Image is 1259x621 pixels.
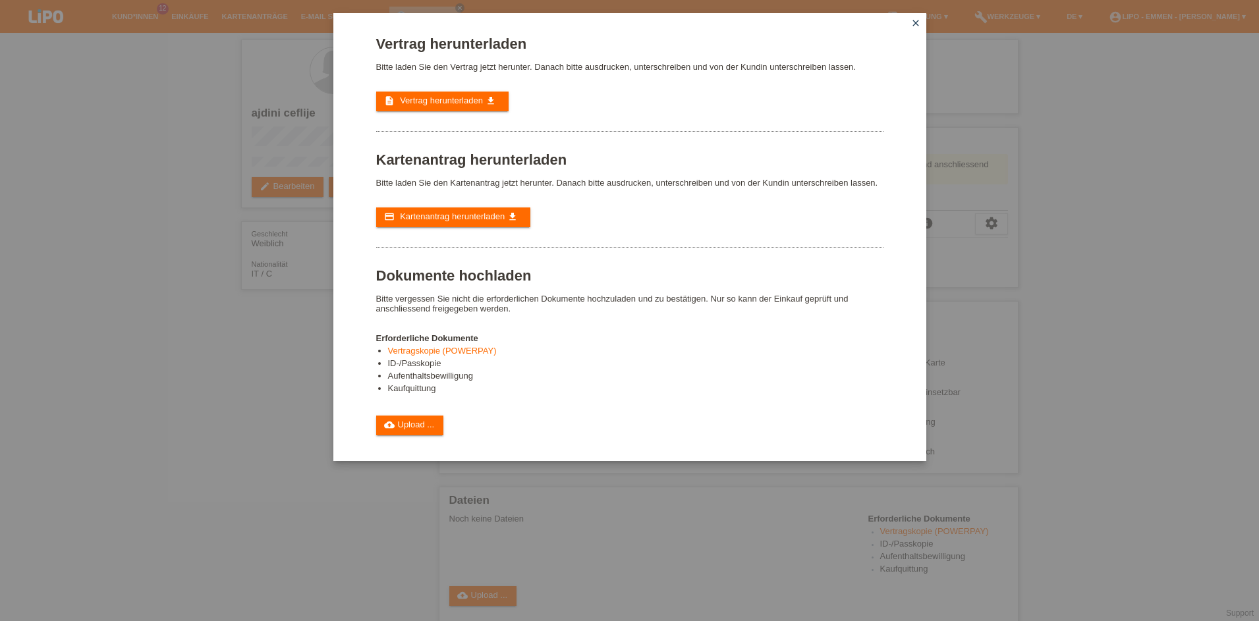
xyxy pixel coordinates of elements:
[376,207,530,227] a: credit_card Kartenantrag herunterladen get_app
[400,211,505,221] span: Kartenantrag herunterladen
[376,62,883,72] p: Bitte laden Sie den Vertrag jetzt herunter. Danach bitte ausdrucken, unterschreiben und von der K...
[388,383,883,396] li: Kaufquittung
[376,333,883,343] h4: Erforderliche Dokumente
[376,416,444,435] a: cloud_uploadUpload ...
[388,346,497,356] a: Vertragskopie (POWERPAY)
[384,419,395,430] i: cloud_upload
[486,95,496,106] i: get_app
[376,267,883,284] h1: Dokumente hochladen
[376,151,883,168] h1: Kartenantrag herunterladen
[384,95,395,106] i: description
[376,178,883,188] p: Bitte laden Sie den Kartenantrag jetzt herunter. Danach bitte ausdrucken, unterschreiben und von ...
[384,211,395,222] i: credit_card
[910,18,921,28] i: close
[907,16,924,32] a: close
[400,95,483,105] span: Vertrag herunterladen
[388,358,883,371] li: ID-/Passkopie
[376,36,883,52] h1: Vertrag herunterladen
[507,211,518,222] i: get_app
[388,371,883,383] li: Aufenthaltsbewilligung
[376,294,883,313] p: Bitte vergessen Sie nicht die erforderlichen Dokumente hochzuladen und zu bestätigen. Nur so kann...
[376,92,509,111] a: description Vertrag herunterladen get_app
